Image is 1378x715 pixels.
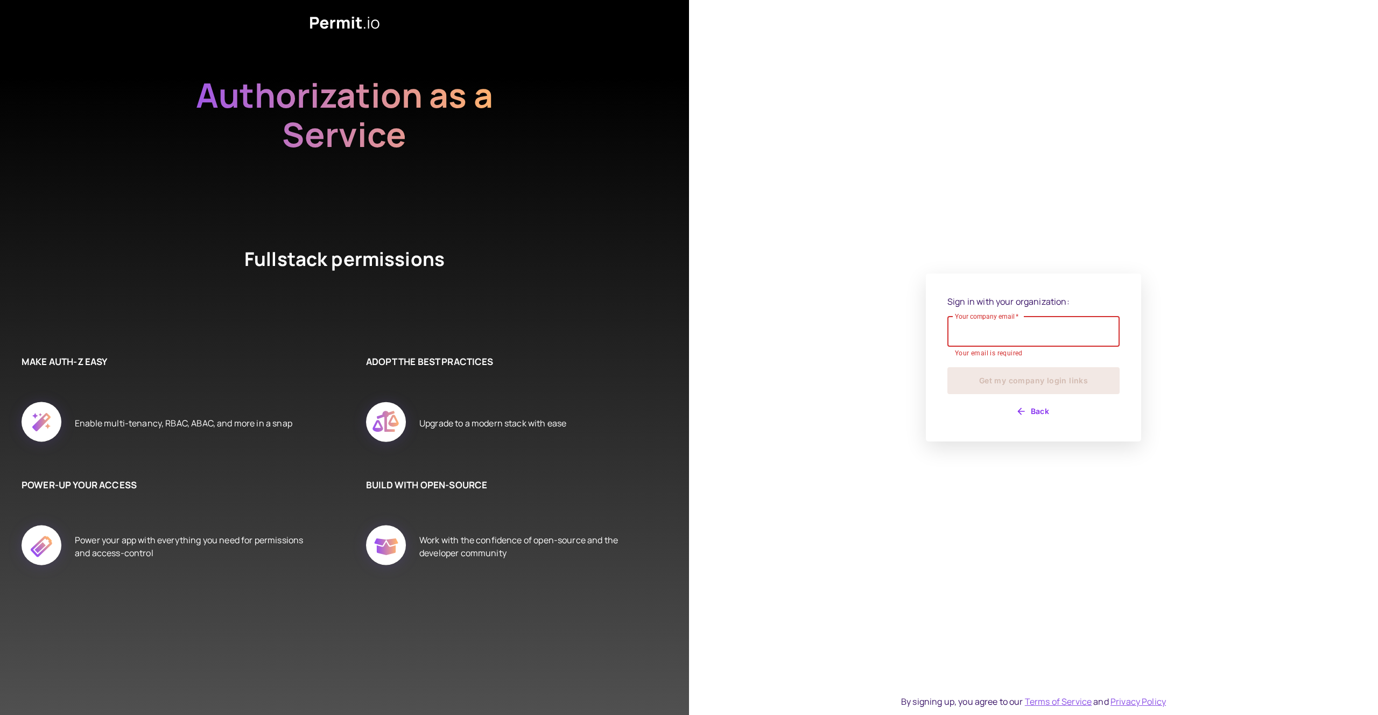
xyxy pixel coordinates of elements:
div: Power your app with everything you need for permissions and access-control [75,513,312,580]
a: Privacy Policy [1110,696,1166,707]
h2: Authorization as a Service [161,75,528,193]
button: Get my company login links [947,367,1120,394]
label: Your company email [955,312,1019,321]
h6: MAKE AUTH-Z EASY [22,355,312,369]
div: By signing up, you agree to our and [901,695,1166,708]
h6: POWER-UP YOUR ACCESS [22,478,312,492]
a: Terms of Service [1025,696,1092,707]
div: Upgrade to a modern stack with ease [419,390,566,457]
p: Your email is required [955,348,1112,359]
h4: Fullstack permissions [205,246,484,312]
h6: ADOPT THE BEST PRACTICES [366,355,657,369]
p: Sign in with your organization: [947,295,1120,308]
button: Back [947,403,1120,420]
div: Enable multi-tenancy, RBAC, ABAC, and more in a snap [75,390,292,457]
div: Work with the confidence of open-source and the developer community [419,513,657,580]
h6: BUILD WITH OPEN-SOURCE [366,478,657,492]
